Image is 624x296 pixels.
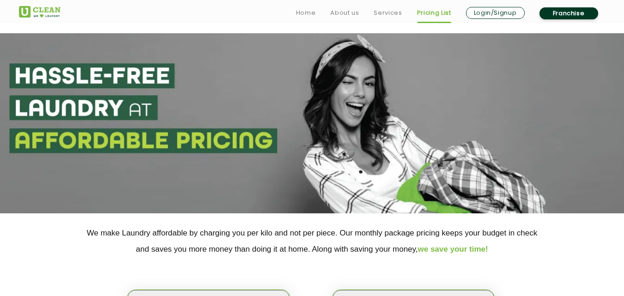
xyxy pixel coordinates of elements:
[374,7,402,18] a: Services
[296,7,316,18] a: Home
[19,6,61,18] img: UClean Laundry and Dry Cleaning
[19,225,606,257] p: We make Laundry affordable by charging you per kilo and not per piece. Our monthly package pricin...
[466,7,525,19] a: Login/Signup
[539,7,598,19] a: Franchise
[330,7,359,18] a: About us
[418,245,488,254] span: we save your time!
[417,7,451,18] a: Pricing List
